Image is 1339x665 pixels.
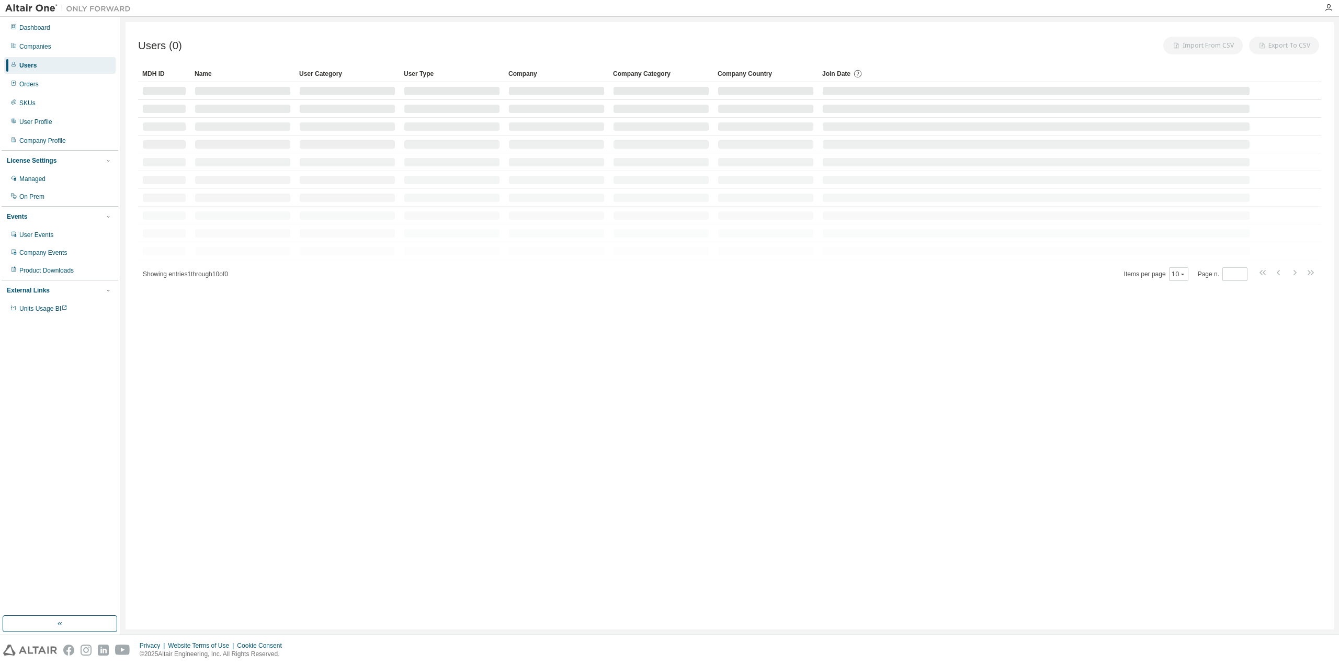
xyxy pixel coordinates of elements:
div: Company Country [718,65,814,82]
div: Privacy [140,641,168,650]
div: Events [7,212,27,221]
img: altair_logo.svg [3,645,57,656]
span: Items per page [1124,267,1188,281]
p: © 2025 Altair Engineering, Inc. All Rights Reserved. [140,650,288,659]
span: Showing entries 1 through 10 of 0 [143,270,228,278]
div: Orders [19,80,39,88]
div: External Links [7,286,50,295]
div: Website Terms of Use [168,641,237,650]
button: Export To CSV [1249,37,1319,54]
div: Managed [19,175,46,183]
img: facebook.svg [63,645,74,656]
div: User Events [19,231,53,239]
div: Company [508,65,605,82]
div: Company Profile [19,137,66,145]
div: User Profile [19,118,52,126]
img: youtube.svg [115,645,130,656]
div: Cookie Consent [237,641,288,650]
div: Product Downloads [19,266,74,275]
button: 10 [1172,270,1186,278]
div: Companies [19,42,51,51]
img: instagram.svg [81,645,92,656]
div: License Settings [7,156,56,165]
button: Import From CSV [1163,37,1243,54]
svg: Date when the user was first added or directly signed up. If the user was deleted and later re-ad... [853,69,863,78]
div: On Prem [19,193,44,201]
div: Dashboard [19,24,50,32]
span: Users (0) [138,40,182,52]
img: Altair One [5,3,136,14]
div: SKUs [19,99,36,107]
div: MDH ID [142,65,186,82]
div: Company Events [19,249,67,257]
div: Name [195,65,291,82]
div: Company Category [613,65,709,82]
img: linkedin.svg [98,645,109,656]
div: User Category [299,65,395,82]
div: User Type [404,65,500,82]
div: Users [19,61,37,70]
span: Join Date [822,70,850,77]
span: Page n. [1198,267,1247,281]
span: Units Usage BI [19,305,67,312]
